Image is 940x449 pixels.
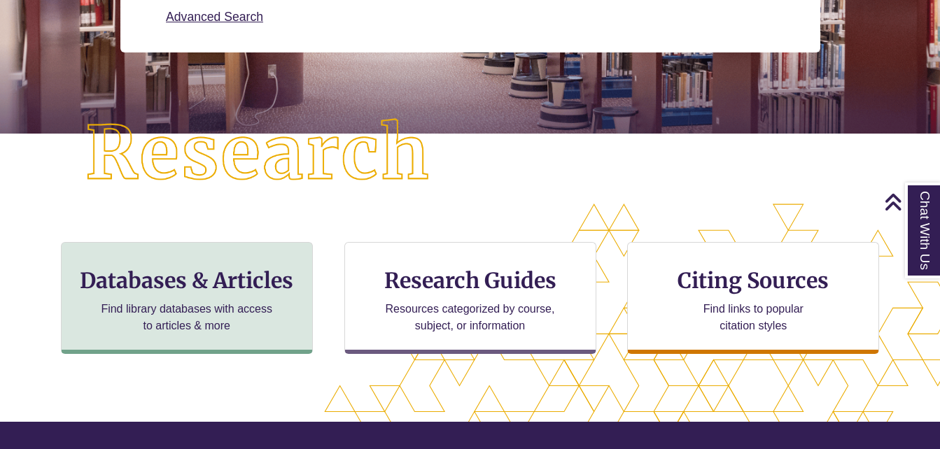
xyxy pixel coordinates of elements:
[884,192,937,211] a: Back to Top
[627,242,879,354] a: Citing Sources Find links to popular citation styles
[61,242,313,354] a: Databases & Articles Find library databases with access to articles & more
[379,301,561,334] p: Resources categorized by course, subject, or information
[73,267,301,294] h3: Databases & Articles
[668,267,839,294] h3: Citing Sources
[166,10,263,24] a: Advanced Search
[47,80,470,227] img: Research
[356,267,584,294] h3: Research Guides
[344,242,596,354] a: Research Guides Resources categorized by course, subject, or information
[95,301,278,334] p: Find library databases with access to articles & more
[685,301,822,334] p: Find links to popular citation styles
